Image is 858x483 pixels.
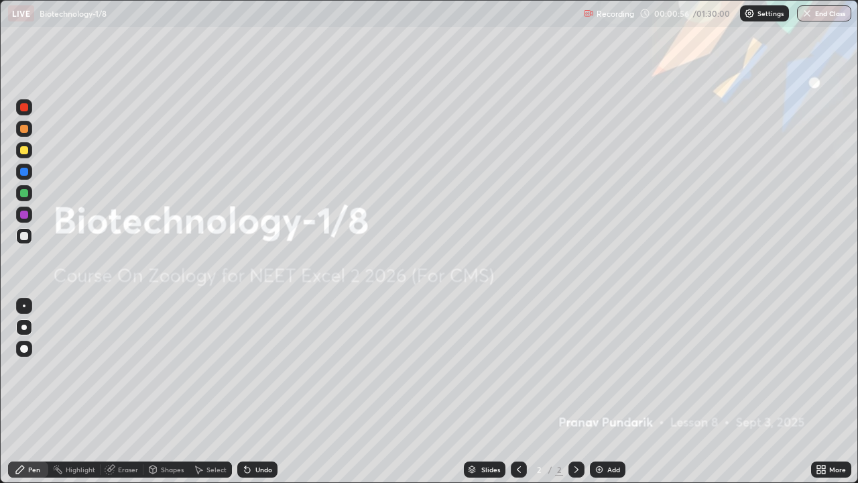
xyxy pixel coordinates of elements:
div: More [829,466,846,473]
p: LIVE [12,8,30,19]
div: Pen [28,466,40,473]
button: End Class [797,5,851,21]
p: Biotechnology-1/8 [40,8,107,19]
div: Slides [481,466,500,473]
div: / [548,466,552,474]
p: Settings [757,10,784,17]
div: Select [206,466,227,473]
div: Add [607,466,620,473]
div: Eraser [118,466,138,473]
div: Highlight [66,466,95,473]
img: class-settings-icons [744,8,755,19]
div: 2 [555,464,563,476]
div: Shapes [161,466,184,473]
div: Undo [255,466,272,473]
p: Recording [597,9,634,19]
img: end-class-cross [802,8,812,19]
img: add-slide-button [594,464,605,475]
div: 2 [532,466,546,474]
img: recording.375f2c34.svg [583,8,594,19]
